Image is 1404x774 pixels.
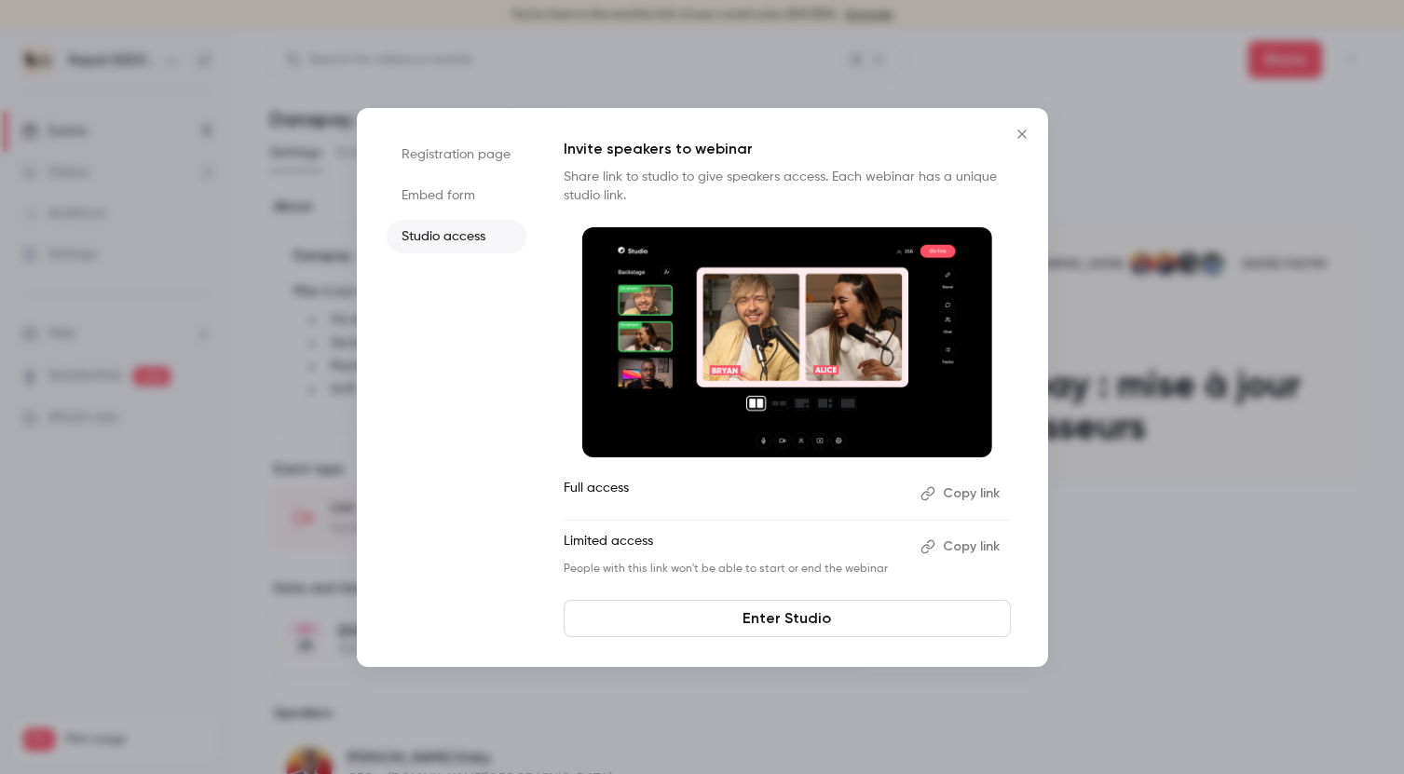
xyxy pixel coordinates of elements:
[387,138,526,171] li: Registration page
[564,532,906,562] p: Limited access
[913,479,1011,509] button: Copy link
[564,479,906,509] p: Full access
[387,179,526,212] li: Embed form
[582,227,992,458] img: Invite speakers to webinar
[564,168,1011,205] p: Share link to studio to give speakers access. Each webinar has a unique studio link.
[1003,115,1041,153] button: Close
[564,600,1011,637] a: Enter Studio
[564,138,1011,160] p: Invite speakers to webinar
[913,532,1011,562] button: Copy link
[564,562,906,577] p: People with this link won't be able to start or end the webinar
[387,220,526,253] li: Studio access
